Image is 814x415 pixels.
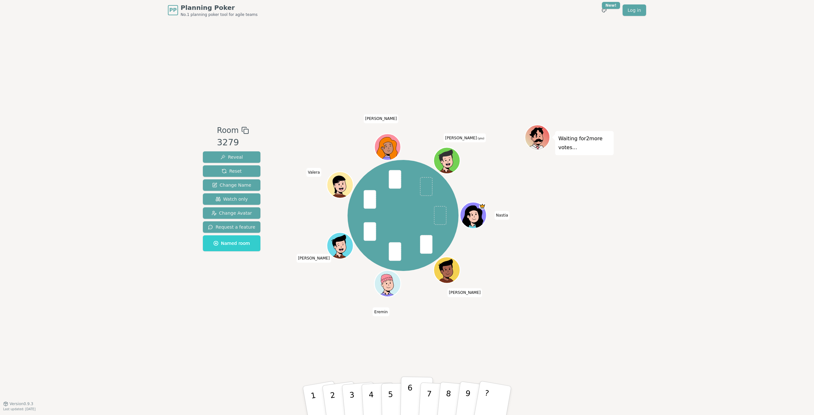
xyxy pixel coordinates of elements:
[479,203,486,210] span: Nastia is the host
[203,207,260,219] button: Change Avatar
[203,221,260,233] button: Request a feature
[169,6,176,14] span: PP
[208,224,255,230] span: Request a feature
[168,3,258,17] a: PPPlanning PokerNo.1 planning poker tool for agile teams
[203,151,260,163] button: Reveal
[213,240,250,246] span: Named room
[217,136,249,149] div: 3279
[217,125,238,136] span: Room
[212,182,251,188] span: Change Name
[3,401,33,406] button: Version0.9.3
[3,407,36,411] span: Last updated: [DATE]
[477,137,485,140] span: (you)
[444,134,486,142] span: Click to change your name
[203,193,260,205] button: Watch only
[216,196,248,202] span: Watch only
[306,168,321,177] span: Click to change your name
[211,210,252,216] span: Change Avatar
[203,165,260,177] button: Reset
[10,401,33,406] span: Version 0.9.3
[494,211,510,220] span: Click to change your name
[220,154,243,160] span: Reveal
[181,3,258,12] span: Planning Poker
[203,179,260,191] button: Change Name
[602,2,620,9] div: New!
[222,168,242,174] span: Reset
[447,288,482,297] span: Click to change your name
[363,114,398,123] span: Click to change your name
[558,134,610,152] p: Waiting for 2 more votes...
[373,308,389,316] span: Click to change your name
[296,254,331,263] span: Click to change your name
[623,4,646,16] a: Log in
[181,12,258,17] span: No.1 planning poker tool for agile teams
[203,235,260,251] button: Named room
[434,148,459,173] button: Click to change your avatar
[598,4,610,16] button: New!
